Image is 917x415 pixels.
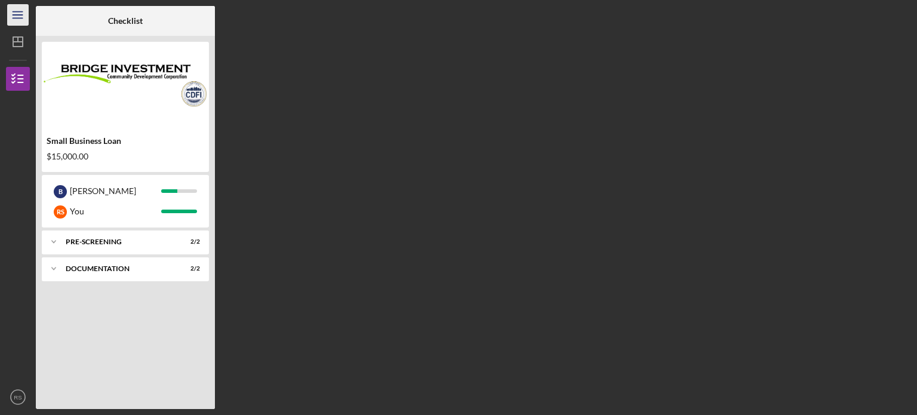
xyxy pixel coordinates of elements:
[42,48,209,119] img: Product logo
[66,265,170,272] div: Documentation
[179,265,200,272] div: 2 / 2
[108,16,143,26] b: Checklist
[70,201,161,222] div: You
[6,385,30,409] button: RS
[66,238,170,245] div: pre-screening
[70,181,161,201] div: [PERSON_NAME]
[14,394,21,401] text: RS
[54,185,67,198] div: B
[47,152,204,161] div: $15,000.00
[179,238,200,245] div: 2 / 2
[47,136,204,146] div: Small Business Loan
[54,205,67,219] div: R S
